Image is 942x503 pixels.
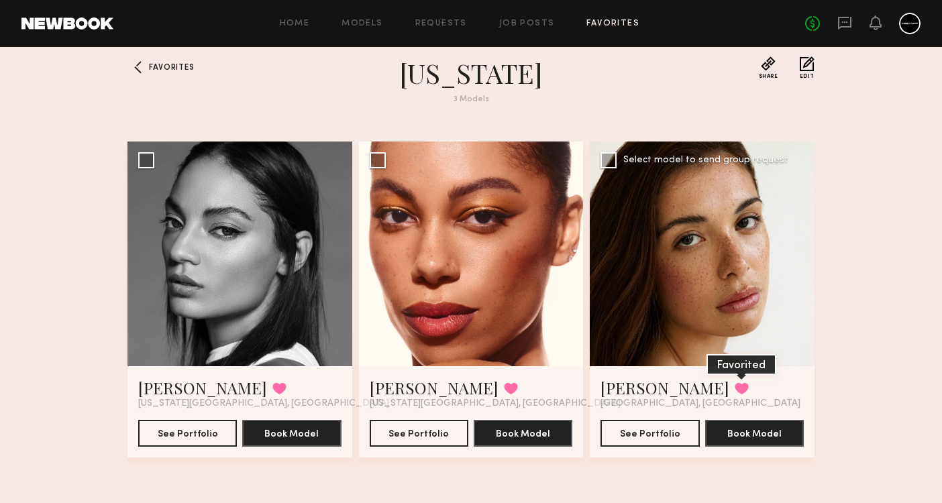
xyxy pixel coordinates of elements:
[342,19,382,28] a: Models
[474,427,572,439] a: Book Model
[623,156,788,165] div: Select model to send group request
[138,377,267,398] a: [PERSON_NAME]
[705,420,804,447] button: Book Model
[280,19,310,28] a: Home
[370,398,621,409] span: [US_STATE][GEOGRAPHIC_DATA], [GEOGRAPHIC_DATA]
[229,56,713,90] h1: [US_STATE]
[370,377,499,398] a: [PERSON_NAME]
[705,427,804,439] a: Book Model
[370,420,468,447] button: See Portfolio
[759,74,778,79] span: Share
[800,56,815,79] button: Edit
[586,19,639,28] a: Favorites
[474,420,572,447] button: Book Model
[149,64,194,72] span: Favorites
[138,398,389,409] span: [US_STATE][GEOGRAPHIC_DATA], [GEOGRAPHIC_DATA]
[800,74,815,79] span: Edit
[600,398,800,409] span: [GEOGRAPHIC_DATA], [GEOGRAPHIC_DATA]
[138,420,237,447] button: See Portfolio
[499,19,555,28] a: Job Posts
[127,56,149,78] a: Favorites
[600,377,729,398] a: [PERSON_NAME]
[229,95,713,104] div: 3 Models
[242,427,341,439] a: Book Model
[242,420,341,447] button: Book Model
[600,420,699,447] button: See Portfolio
[415,19,467,28] a: Requests
[759,56,778,79] button: Share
